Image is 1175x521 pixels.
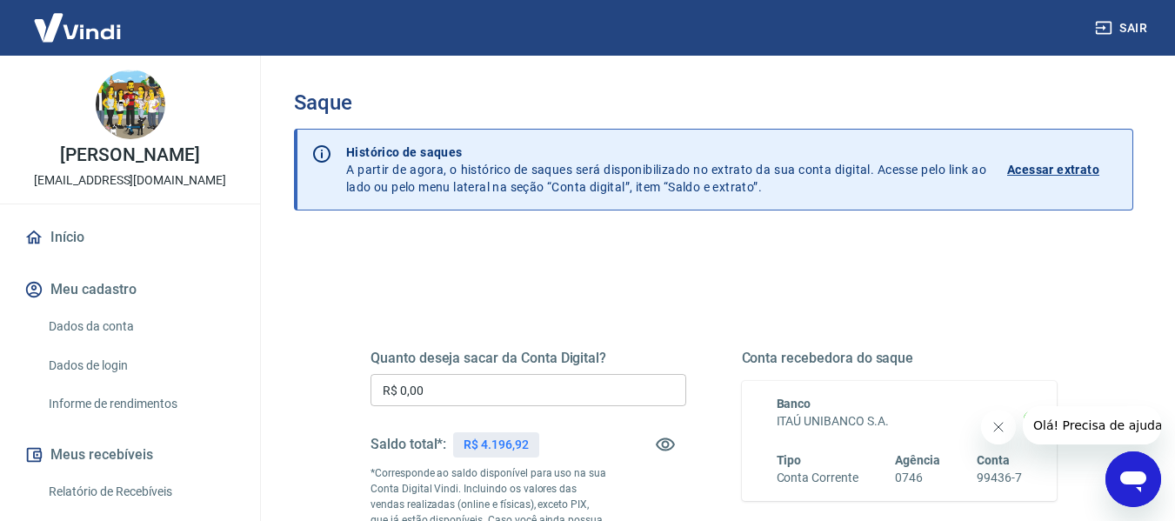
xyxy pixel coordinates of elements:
button: Sair [1092,12,1154,44]
span: Conta [977,453,1010,467]
img: cb0d3cc9-c447-4fd8-a47a-f2331d31d1d7.jpeg [96,70,165,139]
p: R$ 4.196,92 [464,436,528,454]
p: A partir de agora, o histórico de saques será disponibilizado no extrato da sua conta digital. Ac... [346,144,986,196]
h5: Saldo total*: [371,436,446,453]
h6: 0746 [895,469,940,487]
iframe: Mensagem da empresa [1023,406,1161,444]
h5: Quanto deseja sacar da Conta Digital? [371,350,686,367]
iframe: Fechar mensagem [981,410,1016,444]
span: Tipo [777,453,802,467]
button: Meu cadastro [21,271,239,309]
iframe: Botão para abrir a janela de mensagens [1105,451,1161,507]
span: Agência [895,453,940,467]
span: Olá! Precisa de ajuda? [10,12,146,26]
button: Meus recebíveis [21,436,239,474]
p: [EMAIL_ADDRESS][DOMAIN_NAME] [34,171,226,190]
h6: ITAÚ UNIBANCO S.A. [777,412,1023,431]
a: Relatório de Recebíveis [42,474,239,510]
p: [PERSON_NAME] [60,146,199,164]
a: Informe de rendimentos [42,386,239,422]
a: Acessar extrato [1007,144,1118,196]
p: Acessar extrato [1007,161,1099,178]
p: Histórico de saques [346,144,986,161]
span: Banco [777,397,811,411]
a: Início [21,218,239,257]
h5: Conta recebedora do saque [742,350,1058,367]
h3: Saque [294,90,1133,115]
a: Dados de login [42,348,239,384]
h6: Conta Corrente [777,469,858,487]
img: Vindi [21,1,134,54]
h6: 99436-7 [977,469,1022,487]
a: Dados da conta [42,309,239,344]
